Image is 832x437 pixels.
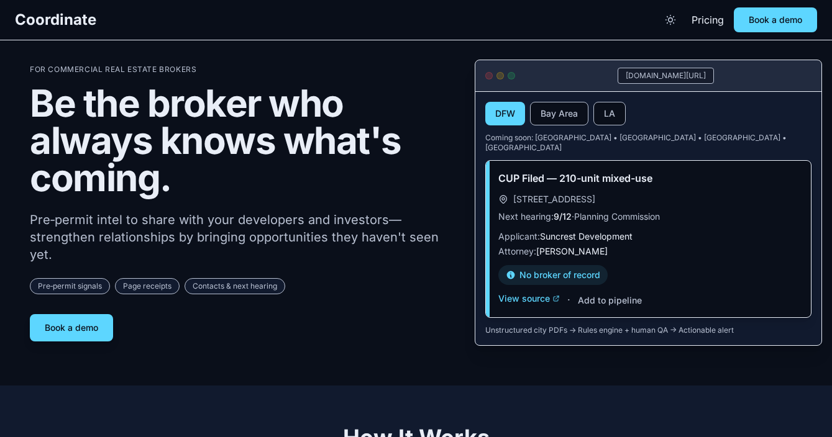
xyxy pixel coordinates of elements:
[692,12,724,27] a: Pricing
[530,102,588,125] button: Bay Area
[513,193,595,205] span: [STREET_ADDRESS]
[536,246,608,256] span: [PERSON_NAME]
[540,231,633,241] span: Suncrest Development
[498,230,798,243] p: Applicant:
[30,278,110,294] span: Pre‑permit signals
[115,278,180,294] span: Page receipts
[30,211,455,263] p: Pre‑permit intel to share with your developers and investors—strengthen relationships by bringing...
[498,171,798,186] h3: CUP Filed — 210-unit mixed-use
[30,65,455,74] p: For Commercial Real Estate Brokers
[30,84,455,196] h1: Be the broker who always knows what's coming.
[485,133,811,153] p: Coming soon: [GEOGRAPHIC_DATA] • [GEOGRAPHIC_DATA] • [GEOGRAPHIC_DATA] • [GEOGRAPHIC_DATA]
[659,9,682,31] button: Toggle theme
[30,314,113,341] button: Book a demo
[498,245,798,258] p: Attorney:
[498,210,798,223] p: Next hearing: · Planning Commission
[567,292,570,307] span: ·
[618,68,714,84] div: [DOMAIN_NAME][URL]
[498,265,608,285] div: No broker of record
[593,102,626,125] button: LA
[578,294,642,307] button: Add to pipeline
[554,211,572,222] span: 9/12
[498,292,560,305] button: View source
[485,102,525,125] button: DFW
[15,10,96,30] a: Coordinate
[734,7,817,32] button: Book a demo
[185,278,285,294] span: Contacts & next hearing
[485,325,811,335] p: Unstructured city PDFs → Rules engine + human QA → Actionable alert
